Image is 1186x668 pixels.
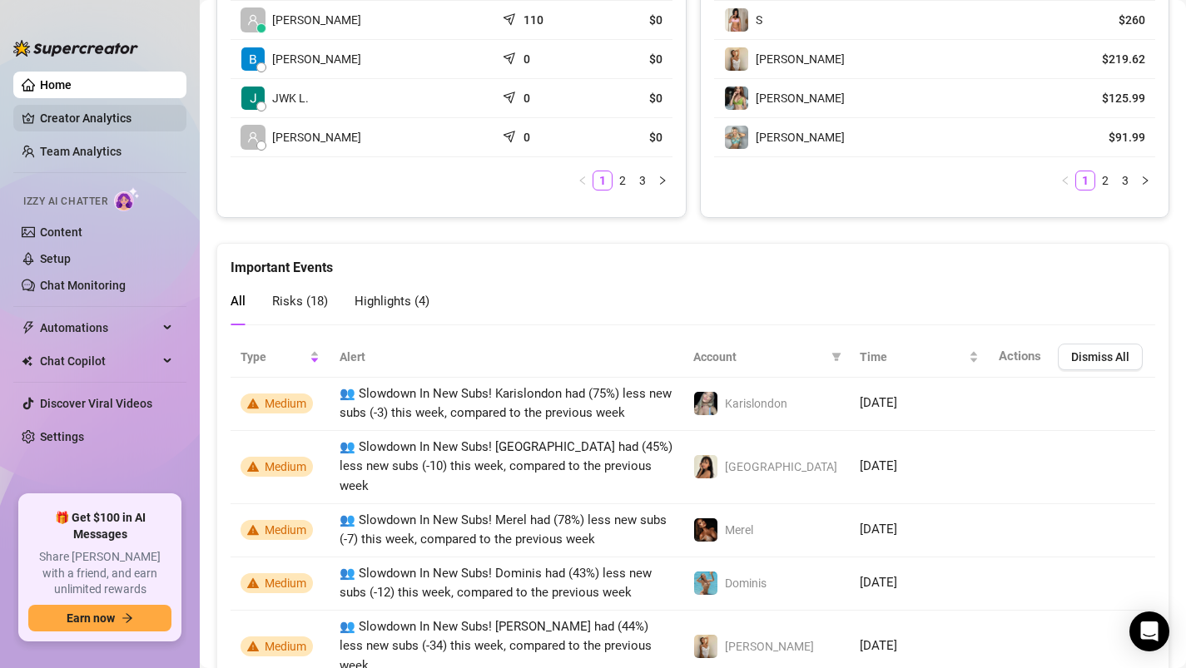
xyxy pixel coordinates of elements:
span: Dominis [725,576,767,590]
a: 1 [593,171,612,190]
img: Merel [694,518,717,542]
button: Earn nowarrow-right [28,605,171,631]
span: warning [247,461,259,473]
span: Medium [265,460,306,473]
button: right [1135,171,1155,191]
li: 2 [613,171,633,191]
a: 3 [633,171,652,190]
span: Share [PERSON_NAME] with a friend, and earn unlimited rewards [28,549,171,598]
span: right [1140,176,1150,186]
span: warning [247,577,259,589]
article: $219.62 [1069,51,1145,67]
span: Automations [40,314,158,341]
article: $0 [593,90,662,106]
span: [DATE] [860,522,897,537]
li: Next Page [1135,171,1155,191]
a: Setup [40,252,71,265]
span: Time [860,348,965,366]
button: right [653,171,672,191]
div: Open Intercom Messenger [1129,611,1169,651]
span: [PERSON_NAME] [756,92,845,105]
span: 🎁 Get $100 in AI Messages [28,510,171,542]
li: 1 [1075,171,1095,191]
article: $125.99 [1069,90,1145,106]
span: Account [693,348,825,366]
span: [PERSON_NAME] [756,131,845,144]
span: S [756,13,762,27]
span: Medium [265,576,306,590]
a: Team Analytics [40,145,122,158]
span: send [503,126,519,143]
img: Chat Copilot [22,355,32,367]
img: Tokyo [694,455,717,478]
li: Previous Page [1055,171,1075,191]
span: arrow-right [122,612,133,624]
th: Time [850,337,989,378]
article: $0 [593,51,662,67]
article: 0 [524,90,530,106]
span: Dismiss All [1071,350,1129,364]
span: JWK L. [272,89,309,107]
span: [PERSON_NAME] [725,640,814,653]
span: filter [828,344,845,369]
button: left [573,171,593,191]
a: Content [40,225,82,239]
a: 1 [1076,171,1094,190]
article: 0 [524,51,530,67]
span: Actions [999,349,1041,364]
button: Dismiss All [1058,344,1143,370]
span: warning [247,524,259,536]
li: Next Page [653,171,672,191]
span: [PERSON_NAME] [272,50,361,68]
li: 1 [593,171,613,191]
span: [DATE] [860,575,897,590]
article: $91.99 [1069,129,1145,146]
a: 2 [1096,171,1114,190]
span: Earn now [67,611,115,625]
article: $0 [593,12,662,28]
th: Alert [330,337,683,378]
img: Megan [694,635,717,658]
span: thunderbolt [22,321,35,334]
th: Type [231,337,330,378]
img: JWK Logistics [241,87,265,110]
article: 110 [524,12,543,28]
img: Dominis [694,572,717,595]
article: $260 [1069,12,1145,28]
li: Previous Page [573,171,593,191]
span: user [247,14,259,26]
span: 👥 Slowdown In New Subs! Karislondon had (75%) less new subs (-3) this week, compared to the previ... [340,386,672,421]
span: [DATE] [860,458,897,473]
span: warning [247,641,259,652]
span: [GEOGRAPHIC_DATA] [725,460,837,473]
img: Megan [725,47,748,71]
img: logo-BBDzfeDw.svg [13,40,138,57]
div: Important Events [231,244,1155,278]
span: 👥 Slowdown In New Subs! Dominis had (43%) less new subs (-12) this week, compared to the previous... [340,566,652,601]
li: 3 [633,171,653,191]
img: Shary [725,87,748,110]
span: left [578,176,588,186]
span: Merel [725,523,753,537]
span: Chat Copilot [40,348,158,374]
a: Chat Monitoring [40,279,126,292]
span: Risks ( 18 ) [272,294,328,309]
span: send [503,48,519,65]
a: Creator Analytics [40,105,173,131]
span: [PERSON_NAME] [272,11,361,29]
span: Type [241,348,306,366]
a: Settings [40,430,84,443]
li: 3 [1115,171,1135,191]
img: S [725,8,748,32]
span: [PERSON_NAME] [756,52,845,66]
span: All [231,294,246,309]
a: Discover Viral Videos [40,397,152,410]
span: [PERSON_NAME] [272,128,361,146]
li: 2 [1095,171,1115,191]
span: [DATE] [860,395,897,410]
a: 2 [613,171,632,190]
span: Medium [265,397,306,410]
a: 3 [1116,171,1134,190]
span: filter [831,352,841,362]
button: left [1055,171,1075,191]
